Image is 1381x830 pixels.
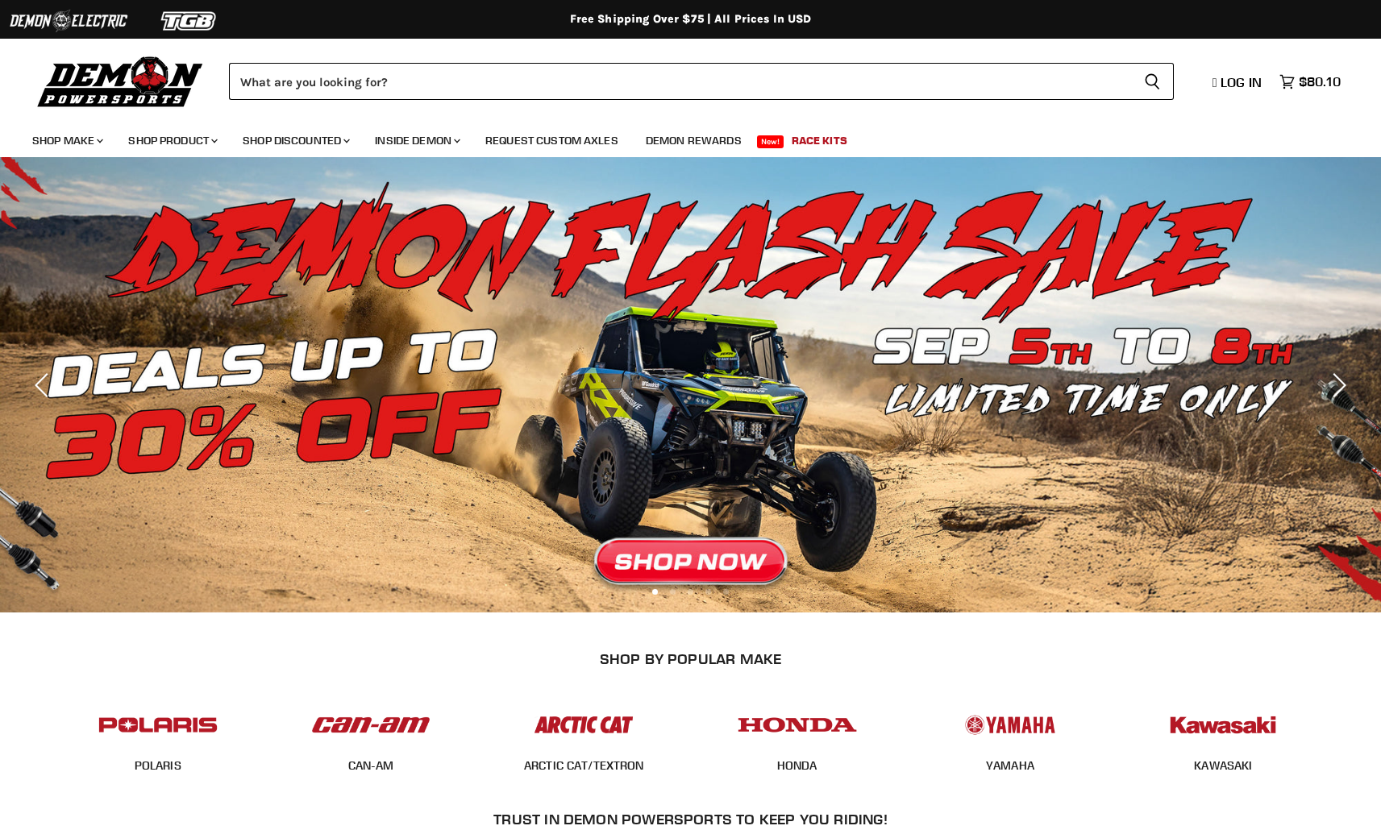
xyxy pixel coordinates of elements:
span: POLARIS [135,758,181,774]
span: YAMAHA [986,758,1034,774]
a: Log in [1205,75,1271,89]
img: POPULAR_MAKE_logo_3_027535af-6171-4c5e-a9bc-f0eccd05c5d6.jpg [521,700,647,749]
a: Shop Make [20,124,113,157]
span: ARCTIC CAT/TEXTRON [524,758,644,774]
img: POPULAR_MAKE_logo_6_76e8c46f-2d1e-4ecc-b320-194822857d41.jpg [1160,700,1286,749]
span: $80.10 [1299,74,1341,89]
a: Shop Product [116,124,227,157]
button: Next [1321,369,1353,401]
img: POPULAR_MAKE_logo_5_20258e7f-293c-4aac-afa8-159eaa299126.jpg [947,700,1073,749]
h2: SHOP BY POPULAR MAKE [65,650,1316,667]
div: Free Shipping Over $75 | All Prices In USD [46,12,1336,27]
li: Page dot 2 [670,589,676,595]
a: CAN-AM [348,758,394,773]
li: Page dot 1 [652,589,658,595]
a: Inside Demon [363,124,470,157]
a: KAWASAKI [1194,758,1252,773]
span: KAWASAKI [1194,758,1252,774]
button: Search [1131,63,1174,100]
img: POPULAR_MAKE_logo_2_dba48cf1-af45-46d4-8f73-953a0f002620.jpg [95,700,221,749]
a: Request Custom Axles [473,124,630,157]
input: Search [229,63,1131,100]
a: Shop Discounted [231,124,360,157]
a: Race Kits [780,124,859,157]
img: POPULAR_MAKE_logo_4_4923a504-4bac-4306-a1be-165a52280178.jpg [734,700,860,749]
a: ARCTIC CAT/TEXTRON [524,758,644,773]
a: POLARIS [135,758,181,773]
form: Product [229,63,1174,100]
ul: Main menu [20,118,1337,157]
img: TGB Logo 2 [129,6,250,36]
span: New! [757,135,784,148]
li: Page dot 5 [723,589,729,595]
h2: Trust In Demon Powersports To Keep You Riding! [84,811,1297,828]
span: Log in [1221,74,1262,90]
img: Demon Powersports [32,52,209,110]
button: Previous [28,369,60,401]
img: POPULAR_MAKE_logo_1_adc20308-ab24-48c4-9fac-e3c1a623d575.jpg [308,700,434,749]
a: YAMAHA [986,758,1034,773]
li: Page dot 3 [688,589,693,595]
a: HONDA [777,758,817,773]
a: Demon Rewards [634,124,754,157]
span: CAN-AM [348,758,394,774]
li: Page dot 4 [705,589,711,595]
span: HONDA [777,758,817,774]
a: $80.10 [1271,70,1349,93]
img: Demon Electric Logo 2 [8,6,129,36]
